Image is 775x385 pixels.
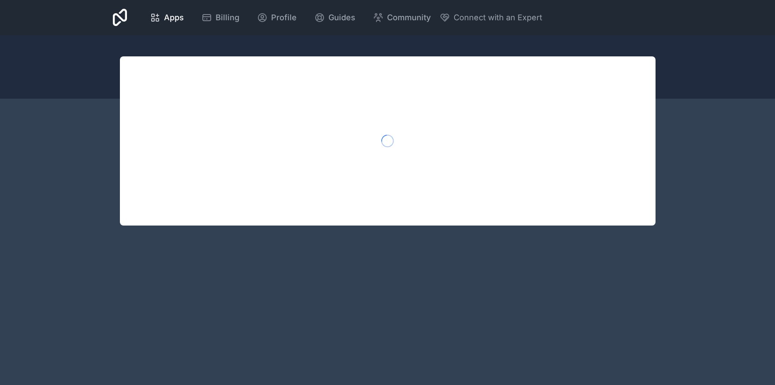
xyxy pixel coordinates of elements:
button: Connect with an Expert [440,11,542,24]
span: Guides [328,11,355,24]
a: Guides [307,8,362,27]
a: Apps [143,8,191,27]
span: Connect with an Expert [454,11,542,24]
span: Apps [164,11,184,24]
a: Community [366,8,438,27]
span: Community [387,11,431,24]
span: Profile [271,11,297,24]
a: Billing [194,8,246,27]
a: Profile [250,8,304,27]
span: Billing [216,11,239,24]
